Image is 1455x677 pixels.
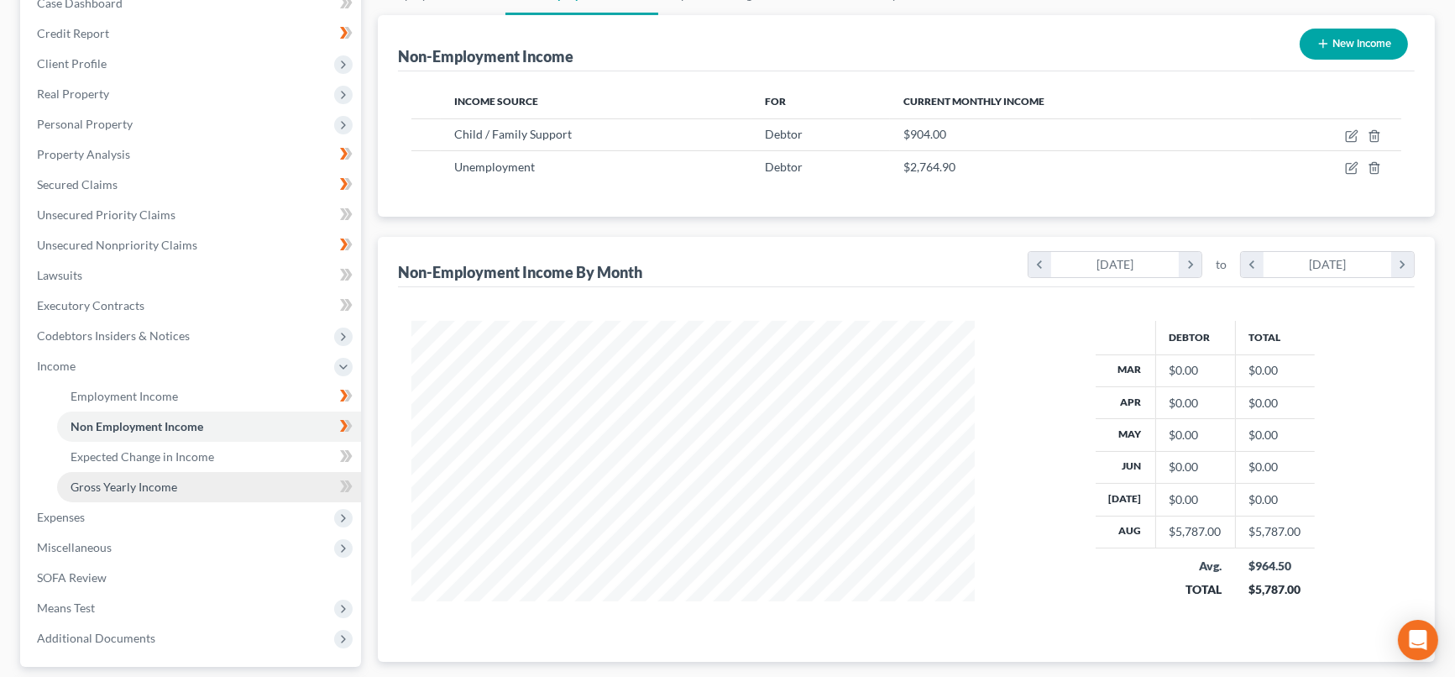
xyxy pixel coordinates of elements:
[57,472,361,502] a: Gross Yearly Income
[1264,252,1392,277] div: [DATE]
[1235,484,1315,516] td: $0.00
[454,95,538,108] span: Income Source
[1235,451,1315,483] td: $0.00
[903,127,946,141] span: $904.00
[37,570,107,585] span: SOFA Review
[1028,252,1051,277] i: chevron_left
[1300,29,1408,60] button: New Income
[1235,516,1315,548] td: $5,787.00
[1096,451,1156,483] th: Jun
[57,412,361,442] a: Non Employment Income
[1155,321,1235,354] th: Debtor
[1096,386,1156,418] th: Apr
[1096,516,1156,548] th: Aug
[1248,558,1301,575] div: $964.50
[1096,354,1156,386] th: Mar
[903,95,1044,108] span: Current Monthly Income
[1235,354,1315,386] td: $0.00
[1216,256,1227,273] span: to
[37,117,133,131] span: Personal Property
[37,26,109,40] span: Credit Report
[765,160,803,174] span: Debtor
[1169,581,1222,598] div: TOTAL
[765,95,786,108] span: For
[37,631,155,645] span: Additional Documents
[1248,581,1301,598] div: $5,787.00
[1051,252,1180,277] div: [DATE]
[1170,362,1222,379] div: $0.00
[454,127,572,141] span: Child / Family Support
[37,147,130,161] span: Property Analysis
[37,359,76,373] span: Income
[1241,252,1264,277] i: chevron_left
[71,419,203,433] span: Non Employment Income
[24,230,361,260] a: Unsecured Nonpriority Claims
[1170,427,1222,443] div: $0.00
[71,449,214,464] span: Expected Change in Income
[37,268,82,282] span: Lawsuits
[1398,620,1438,660] div: Open Intercom Messenger
[57,442,361,472] a: Expected Change in Income
[24,170,361,200] a: Secured Claims
[24,291,361,321] a: Executory Contracts
[24,200,361,230] a: Unsecured Priority Claims
[37,540,112,554] span: Miscellaneous
[37,328,190,343] span: Codebtors Insiders & Notices
[37,510,85,524] span: Expenses
[765,127,803,141] span: Debtor
[398,262,642,282] div: Non-Employment Income By Month
[37,298,144,312] span: Executory Contracts
[37,177,118,192] span: Secured Claims
[37,238,197,252] span: Unsecured Nonpriority Claims
[1096,484,1156,516] th: [DATE]
[1170,523,1222,540] div: $5,787.00
[24,563,361,593] a: SOFA Review
[57,381,361,412] a: Employment Income
[24,18,361,49] a: Credit Report
[37,87,109,101] span: Real Property
[1235,386,1315,418] td: $0.00
[37,601,95,615] span: Means Test
[71,389,178,403] span: Employment Income
[1170,395,1222,412] div: $0.00
[454,160,535,174] span: Unemployment
[1179,252,1201,277] i: chevron_right
[24,139,361,170] a: Property Analysis
[37,56,107,71] span: Client Profile
[1170,491,1222,508] div: $0.00
[903,160,955,174] span: $2,764.90
[1170,459,1222,475] div: $0.00
[71,480,177,494] span: Gross Yearly Income
[1235,419,1315,451] td: $0.00
[1169,558,1222,575] div: Avg.
[398,46,573,66] div: Non-Employment Income
[1391,252,1414,277] i: chevron_right
[1096,419,1156,451] th: May
[24,260,361,291] a: Lawsuits
[1235,321,1315,354] th: Total
[37,207,175,222] span: Unsecured Priority Claims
